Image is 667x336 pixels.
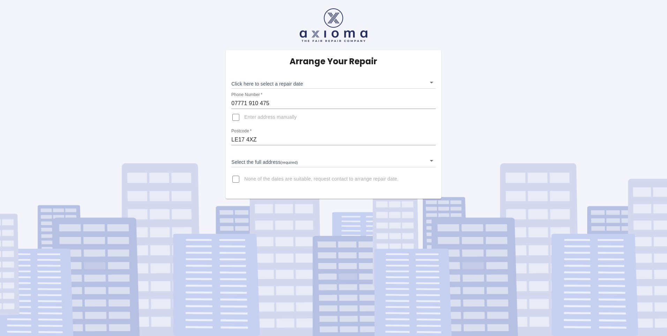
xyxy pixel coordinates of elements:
span: None of the dates are suitable, request contact to arrange repair date. [244,176,398,183]
label: Postcode [231,128,252,134]
img: axioma [300,8,367,42]
label: Phone Number [231,92,262,98]
h5: Arrange Your Repair [290,56,377,67]
span: Enter address manually [244,114,297,121]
